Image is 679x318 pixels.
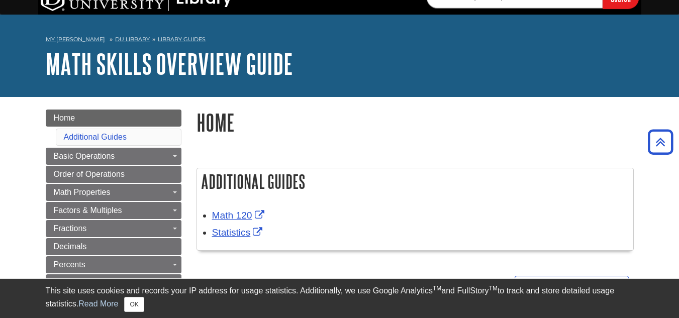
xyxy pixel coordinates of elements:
[54,242,87,251] span: Decimals
[54,170,125,178] span: Order of Operations
[644,135,676,149] a: Back to Top
[158,36,206,43] a: Library Guides
[212,227,265,238] a: Link opens in new window
[46,110,181,127] a: Home
[197,168,633,195] h2: Additional Guides
[46,274,181,291] a: Ratios & Proportions
[46,256,181,273] a: Percents
[46,166,181,183] a: Order of Operations
[124,297,144,312] button: Close
[54,206,122,215] span: Factors & Multiples
[54,224,87,233] span: Fractions
[515,276,629,299] a: Next:Basic Operations >>
[197,110,634,135] h1: Home
[46,48,293,79] a: Math Skills Overview Guide
[433,285,441,292] sup: TM
[46,285,634,312] div: This site uses cookies and records your IP address for usage statistics. Additionally, we use Goo...
[46,202,181,219] a: Factors & Multiples
[46,184,181,201] a: Math Properties
[54,114,75,122] span: Home
[212,210,267,221] a: Link opens in new window
[46,238,181,255] a: Decimals
[46,35,105,44] a: My [PERSON_NAME]
[46,148,181,165] a: Basic Operations
[489,285,498,292] sup: TM
[78,299,118,308] a: Read More
[115,36,150,43] a: DU Library
[46,33,634,49] nav: breadcrumb
[64,133,127,141] a: Additional Guides
[54,152,115,160] span: Basic Operations
[54,188,111,196] span: Math Properties
[46,220,181,237] a: Fractions
[54,260,85,269] span: Percents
